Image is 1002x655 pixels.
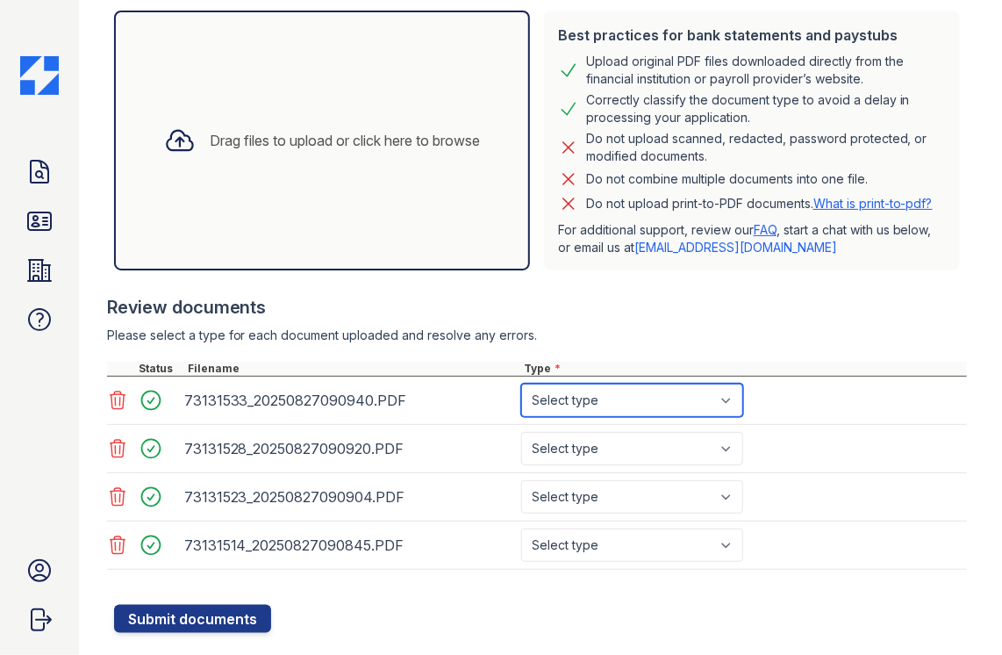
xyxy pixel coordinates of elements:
[586,195,933,212] p: Do not upload print-to-PDF documents.
[184,362,521,376] div: Filename
[754,222,777,237] a: FAQ
[586,130,946,165] div: Do not upload scanned, redacted, password protected, or modified documents.
[558,25,946,46] div: Best practices for bank statements and paystubs
[135,362,184,376] div: Status
[586,169,868,190] div: Do not combine multiple documents into one file.
[107,295,968,320] div: Review documents
[184,386,514,414] div: 73131533_20250827090940.PDF
[184,483,514,511] div: 73131523_20250827090904.PDF
[558,221,946,256] p: For additional support, review our , start a chat with us below, or email us at
[20,56,59,95] img: CE_Icon_Blue-c292c112584629df590d857e76928e9f676e5b41ef8f769ba2f05ee15b207248.png
[210,130,480,151] div: Drag files to upload or click here to browse
[107,327,968,344] div: Please select a type for each document uploaded and resolve any errors.
[813,196,933,211] a: What is print-to-pdf?
[114,605,271,633] button: Submit documents
[521,362,968,376] div: Type
[586,53,946,88] div: Upload original PDF files downloaded directly from the financial institution or payroll provider’...
[184,531,514,559] div: 73131514_20250827090845.PDF
[586,91,946,126] div: Correctly classify the document type to avoid a delay in processing your application.
[184,435,514,463] div: 73131528_20250827090920.PDF
[634,240,837,255] a: [EMAIL_ADDRESS][DOMAIN_NAME]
